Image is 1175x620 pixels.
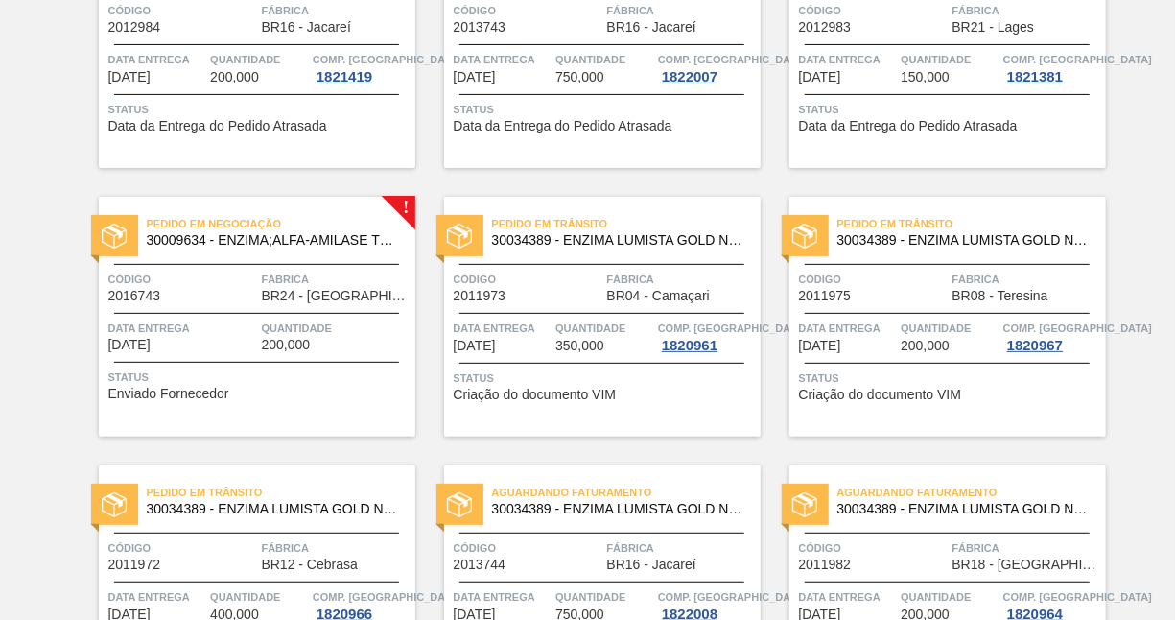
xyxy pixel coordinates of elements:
[952,538,1101,558] span: Fábrica
[799,558,852,572] span: 2011982
[447,224,472,249] img: status
[837,502,1091,516] span: 30034389 - ENZIMA LUMISTA GOLD NOVONESIS 25KG
[262,270,411,289] span: Fábrica
[108,50,206,69] span: Data entrega
[1003,50,1101,84] a: Comp. [GEOGRAPHIC_DATA]1821381
[262,319,411,338] span: Quantidade
[454,319,552,338] span: Data entrega
[108,1,257,20] span: Código
[952,270,1101,289] span: Fábrica
[454,50,552,69] span: Data entrega
[1003,587,1152,607] span: Comp. Carga
[607,558,696,572] span: BR16 - Jacareí
[799,1,948,20] span: Código
[658,338,721,353] div: 1820961
[447,492,472,517] img: status
[799,50,897,69] span: Data entrega
[102,224,127,249] img: status
[262,558,358,572] span: BR12 - Cebrasa
[108,119,327,133] span: Data da Entrega do Pedido Atrasada
[454,119,672,133] span: Data da Entrega do Pedido Atrasada
[799,100,1101,119] span: Status
[108,538,257,558] span: Código
[262,338,311,352] span: 200,000
[555,339,604,353] span: 350,000
[313,50,411,84] a: Comp. [GEOGRAPHIC_DATA]1821419
[102,492,127,517] img: status
[837,233,1091,248] span: 30034389 - ENZIMA LUMISTA GOLD NOVONESIS 25KG
[658,50,756,84] a: Comp. [GEOGRAPHIC_DATA]1822007
[792,224,817,249] img: status
[799,70,841,84] span: 27/08/2025
[607,1,756,20] span: Fábrica
[454,1,602,20] span: Código
[210,587,308,607] span: Quantidade
[1003,50,1152,69] span: Comp. Carga
[555,50,653,69] span: Quantidade
[210,50,308,69] span: Quantidade
[454,538,602,558] span: Código
[555,319,653,338] span: Quantidade
[799,339,841,353] span: 04/09/2025
[147,233,400,248] span: 30009634 - ENZIMA;ALFA-AMILASE TERMOESTÁVEL;TERMAMY
[108,587,206,607] span: Data entrega
[799,369,1101,388] span: Status
[555,587,653,607] span: Quantidade
[454,70,496,84] span: 27/08/2025
[454,558,506,572] span: 2013744
[658,50,807,69] span: Comp. Carga
[799,119,1018,133] span: Data da Entrega do Pedido Atrasada
[658,319,756,353] a: Comp. [GEOGRAPHIC_DATA]1820961
[901,587,999,607] span: Quantidade
[952,289,1048,303] span: BR08 - Teresina
[492,214,761,233] span: Pedido em Trânsito
[262,289,411,303] span: BR24 - Ponta Grossa
[454,20,506,35] span: 2013743
[108,338,151,352] span: 01/09/2025
[607,538,756,558] span: Fábrica
[1003,319,1101,353] a: Comp. [GEOGRAPHIC_DATA]1820967
[454,289,506,303] span: 2011973
[415,197,761,437] a: statusPedido em Trânsito30034389 - ENZIMA LUMISTA GOLD NOVONESIS 25KGCódigo2011973FábricaBR04 - C...
[555,70,604,84] span: 750,000
[607,289,710,303] span: BR04 - Camaçari
[607,270,756,289] span: Fábrica
[901,50,999,69] span: Quantidade
[108,270,257,289] span: Código
[607,20,696,35] span: BR16 - Jacareí
[492,233,745,248] span: 30034389 - ENZIMA LUMISTA GOLD NOVONESIS 25KG
[108,368,411,387] span: Status
[799,538,948,558] span: Código
[108,100,411,119] span: Status
[70,197,415,437] a: !statusPedido em Negociação30009634 - ENZIMA;ALFA-AMILASE TERMOESTÁVEL;TERMAMYCódigo2016743Fábric...
[108,70,151,84] span: 27/08/2025
[901,339,950,353] span: 200,000
[952,558,1101,572] span: BR18 - Pernambuco
[108,558,161,572] span: 2011972
[1003,69,1067,84] div: 1821381
[108,319,257,338] span: Data entrega
[658,319,807,338] span: Comp. Carga
[952,1,1101,20] span: Fábrica
[262,538,411,558] span: Fábrica
[147,502,400,516] span: 30034389 - ENZIMA LUMISTA GOLD NOVONESIS 25KG
[454,100,756,119] span: Status
[454,388,617,402] span: Criação do documento VIM
[313,587,461,607] span: Comp. Carga
[658,69,721,84] div: 1822007
[108,289,161,303] span: 2016743
[792,492,817,517] img: status
[313,50,461,69] span: Comp. Carga
[454,339,496,353] span: 04/09/2025
[210,70,259,84] span: 200,000
[147,214,415,233] span: Pedido em Negociação
[108,387,229,401] span: Enviado Fornecedor
[799,20,852,35] span: 2012983
[799,319,897,338] span: Data entrega
[492,502,745,516] span: 30034389 - ENZIMA LUMISTA GOLD NOVONESIS 25KG
[837,214,1106,233] span: Pedido em Trânsito
[454,270,602,289] span: Código
[901,319,999,338] span: Quantidade
[108,20,161,35] span: 2012984
[262,20,351,35] span: BR16 - Jacareí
